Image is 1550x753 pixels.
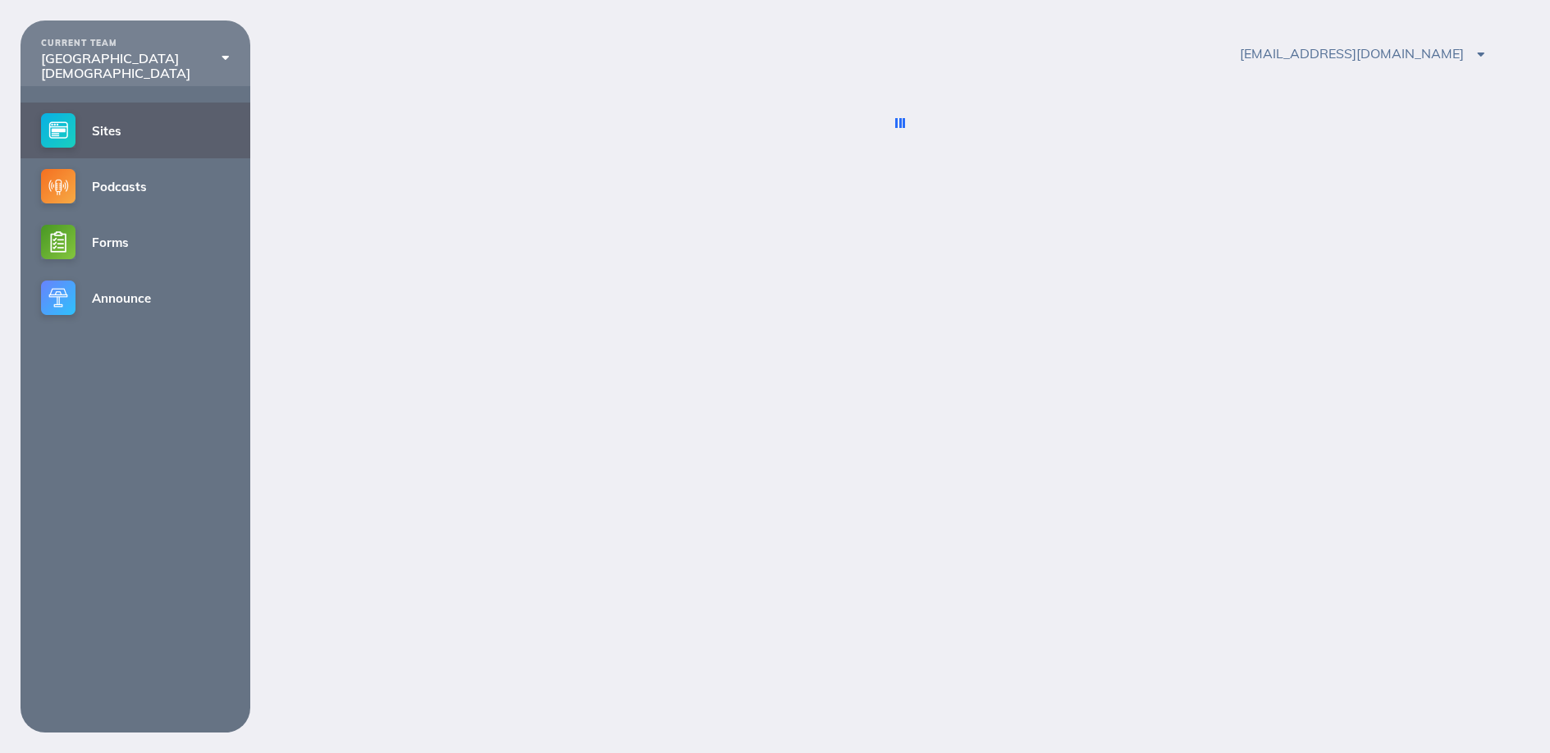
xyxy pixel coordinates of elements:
[1240,45,1484,62] span: [EMAIL_ADDRESS][DOMAIN_NAME]
[41,39,230,48] div: CURRENT TEAM
[41,225,75,259] img: forms-small@2x.png
[21,214,250,270] a: Forms
[41,281,75,315] img: announce-small@2x.png
[899,118,902,129] div: Loading
[21,103,250,158] a: Sites
[21,158,250,214] a: Podcasts
[21,270,250,326] a: Announce
[41,113,75,148] img: sites-small@2x.png
[41,51,230,81] div: [GEOGRAPHIC_DATA][DEMOGRAPHIC_DATA]
[41,169,75,203] img: podcasts-small@2x.png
